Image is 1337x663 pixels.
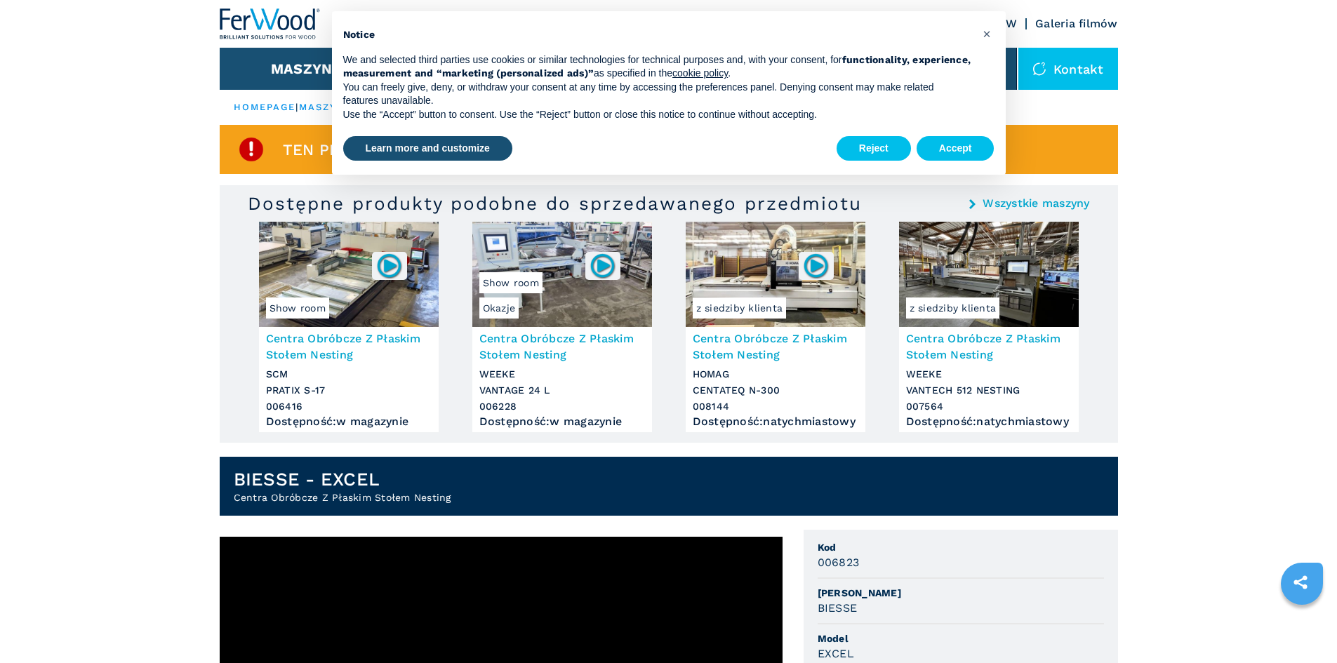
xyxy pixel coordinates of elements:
[686,222,865,432] a: Centra Obróbcze Z Płaskim Stołem Nesting HOMAG CENTATEQ N-300z siedziby klienta008144Centra Obrób...
[693,297,787,319] span: z siedziby klienta
[343,81,972,108] p: You can freely give, deny, or withdraw your consent at any time by accessing the preferences pane...
[1283,565,1318,600] a: sharethis
[983,25,991,42] span: ×
[472,222,652,432] a: Centra Obróbcze Z Płaskim Stołem Nesting WEEKE VANTAGE 24 LOkazjeShow room006228Centra Obróbcze Z...
[259,222,439,327] img: Centra Obróbcze Z Płaskim Stołem Nesting SCM PRATIX S-17
[343,136,512,161] button: Learn more and customize
[271,60,342,77] button: Maszyny
[802,252,830,279] img: 008144
[266,418,432,425] div: Dostępność : w magazynie
[837,136,911,161] button: Reject
[693,418,858,425] div: Dostępność : natychmiastowy
[237,135,265,163] img: SoldProduct
[295,102,298,112] span: |
[899,222,1079,432] a: Centra Obróbcze Z Płaskim Stołem Nesting WEEKE VANTECH 512 NESTINGz siedziby klientaCentra Obróbc...
[906,330,1072,363] h3: Centra Obróbcze Z Płaskim Stołem Nesting
[906,297,1000,319] span: z siedziby klienta
[818,645,854,662] h3: EXCEL
[1032,62,1046,76] img: Kontakt
[693,330,858,363] h3: Centra Obróbcze Z Płaskim Stołem Nesting
[479,418,645,425] div: Dostępność : w magazynie
[472,222,652,327] img: Centra Obróbcze Z Płaskim Stołem Nesting WEEKE VANTAGE 24 L
[983,198,1089,209] a: Wszystkie maszyny
[343,108,972,122] p: Use the “Accept” button to consent. Use the “Reject” button or close this notice to continue with...
[479,366,645,415] h3: WEEKE VANTAGE 24 L 006228
[672,67,728,79] a: cookie policy
[589,252,616,279] img: 006228
[818,586,1104,600] span: [PERSON_NAME]
[1035,17,1118,30] a: Galeria filmów
[234,490,451,504] h2: Centra Obróbcze Z Płaskim Stołem Nesting
[375,252,403,279] img: 006416
[976,22,999,45] button: Close this notice
[266,330,432,363] h3: Centra Obróbcze Z Płaskim Stołem Nesting
[818,600,858,616] h3: BIESSE
[266,297,329,319] span: Show room
[906,366,1072,415] h3: WEEKE VANTECH 512 NESTING 007564
[1018,48,1118,90] div: Kontakt
[248,192,862,215] h3: Dostępne produkty podobne do sprzedawanego przedmiotu
[686,222,865,327] img: Centra Obróbcze Z Płaskim Stołem Nesting HOMAG CENTATEQ N-300
[899,222,1079,327] img: Centra Obróbcze Z Płaskim Stołem Nesting WEEKE VANTECH 512 NESTING
[283,142,587,158] span: Ten przedmiot jest już sprzedany
[259,222,439,432] a: Centra Obróbcze Z Płaskim Stołem Nesting SCM PRATIX S-17Show room006416Centra Obróbcze Z Płaskim ...
[818,554,860,570] h3: 006823
[818,631,1104,645] span: Model
[693,366,858,415] h3: HOMAG CENTATEQ N-300 008144
[1277,600,1326,652] iframe: Chat
[343,54,971,79] strong: functionality, experience, measurement and “marketing (personalized ads)”
[343,53,972,81] p: We and selected third parties use cookies or similar technologies for technical purposes and, wit...
[234,102,296,112] a: HOMEPAGE
[220,8,321,39] img: Ferwood
[479,272,543,293] span: Show room
[818,540,1104,554] span: Kod
[343,28,972,42] h2: Notice
[266,366,432,415] h3: SCM PRATIX S-17 006416
[479,330,645,363] h3: Centra Obróbcze Z Płaskim Stołem Nesting
[479,297,519,319] span: Okazje
[234,468,451,490] h1: BIESSE - EXCEL
[917,136,995,161] button: Accept
[906,418,1072,425] div: Dostępność : natychmiastowy
[299,102,353,112] a: maszyny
